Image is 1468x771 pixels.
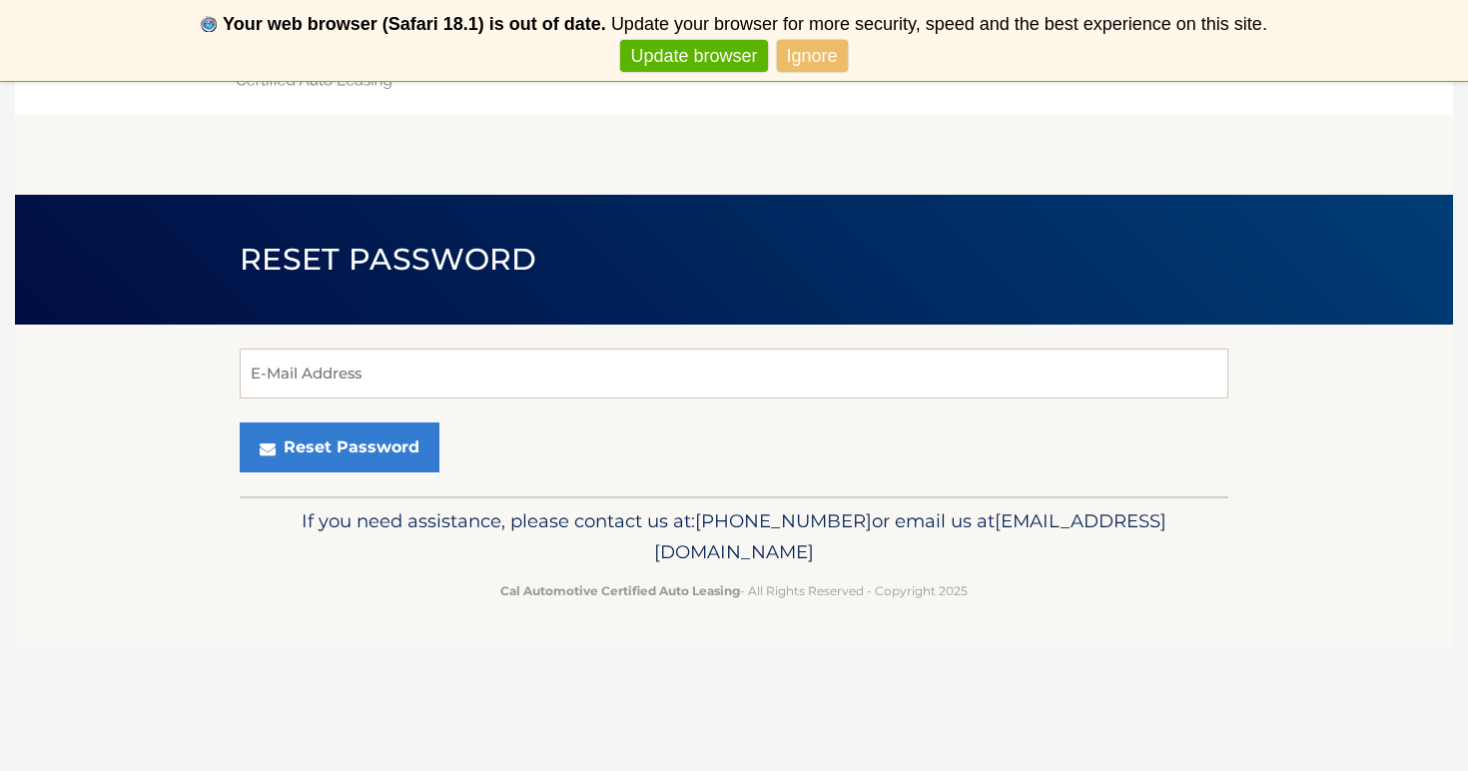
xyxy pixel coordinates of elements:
b: Your web browser (Safari 18.1) is out of date. [223,14,606,34]
span: Reset Password [240,241,536,278]
p: If you need assistance, please contact us at: or email us at [253,505,1215,569]
button: Reset Password [240,422,439,472]
a: Ignore [777,40,848,73]
strong: Cal Automotive Certified Auto Leasing [500,583,740,598]
input: E-Mail Address [240,349,1228,398]
a: Update browser [620,40,767,73]
p: - All Rights Reserved - Copyright 2025 [253,580,1215,601]
span: Update your browser for more security, speed and the best experience on this site. [611,14,1267,34]
span: [PHONE_NUMBER] [695,509,872,532]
